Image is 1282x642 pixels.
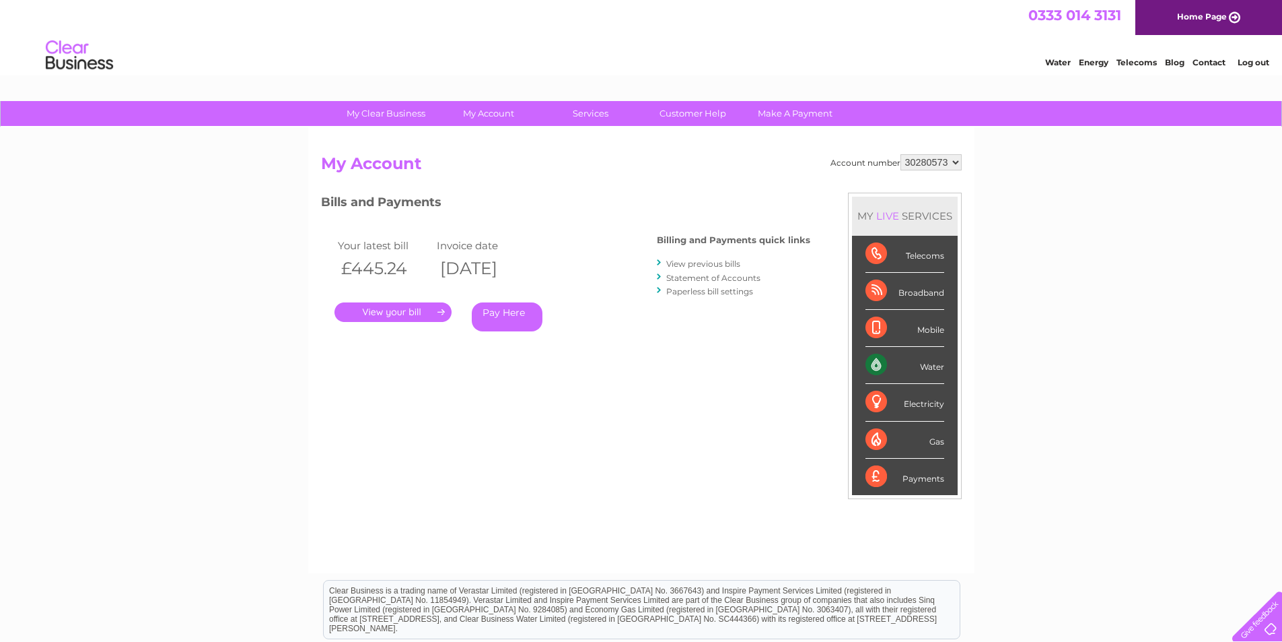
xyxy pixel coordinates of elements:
[666,286,753,296] a: Paperless bill settings
[1238,57,1269,67] a: Log out
[321,154,962,180] h2: My Account
[865,236,944,273] div: Telecoms
[330,101,441,126] a: My Clear Business
[865,384,944,421] div: Electricity
[433,255,533,282] th: [DATE]
[865,310,944,347] div: Mobile
[865,422,944,459] div: Gas
[637,101,748,126] a: Customer Help
[334,236,434,255] td: Your latest bill
[1116,57,1157,67] a: Telecoms
[865,273,944,310] div: Broadband
[666,273,760,283] a: Statement of Accounts
[657,235,810,245] h4: Billing and Payments quick links
[334,255,434,282] th: £445.24
[535,101,646,126] a: Services
[321,193,810,216] h3: Bills and Payments
[433,236,533,255] td: Invoice date
[852,197,958,235] div: MY SERVICES
[472,302,542,331] a: Pay Here
[45,35,114,76] img: logo.png
[324,7,960,65] div: Clear Business is a trading name of Verastar Limited (registered in [GEOGRAPHIC_DATA] No. 3667643...
[1028,7,1121,24] a: 0333 014 3131
[666,259,740,269] a: View previous bills
[874,210,902,222] div: LIVE
[865,347,944,384] div: Water
[1165,57,1184,67] a: Blog
[865,459,944,495] div: Payments
[740,101,851,126] a: Make A Payment
[1192,57,1225,67] a: Contact
[334,302,452,322] a: .
[830,154,962,170] div: Account number
[433,101,544,126] a: My Account
[1045,57,1071,67] a: Water
[1079,57,1108,67] a: Energy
